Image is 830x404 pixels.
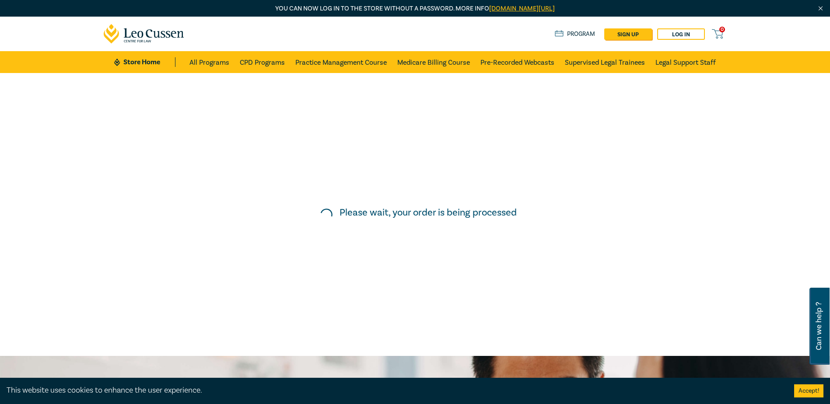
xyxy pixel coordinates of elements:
[104,4,727,14] p: You can now log in to the store without a password. More info
[555,29,595,39] a: Program
[295,51,387,73] a: Practice Management Course
[719,27,725,32] span: 0
[565,51,645,73] a: Supervised Legal Trainees
[189,51,229,73] a: All Programs
[7,385,781,396] div: This website uses cookies to enhance the user experience.
[480,51,554,73] a: Pre-Recorded Webcasts
[340,207,517,218] h5: Please wait, your order is being processed
[655,51,716,73] a: Legal Support Staff
[817,5,824,12] img: Close
[794,384,823,397] button: Accept cookies
[397,51,470,73] a: Medicare Billing Course
[489,4,555,13] a: [DOMAIN_NAME][URL]
[657,28,705,40] a: Log in
[815,293,823,359] span: Can we help ?
[114,57,175,67] a: Store Home
[604,28,652,40] a: sign up
[240,51,285,73] a: CPD Programs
